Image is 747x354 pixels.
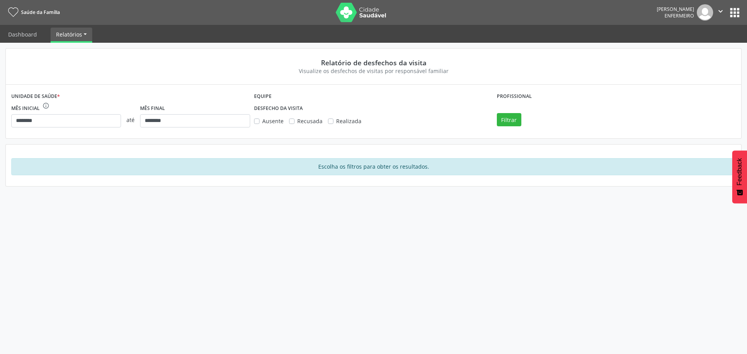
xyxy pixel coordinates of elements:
span: Saúde da Família [21,9,60,16]
label: Profissional [497,90,532,102]
i: info_outline [42,102,49,109]
label: Mês final [140,102,165,114]
a: Relatórios [51,28,92,41]
a: Dashboard [3,28,42,41]
i:  [716,7,725,16]
label: Mês inicial [11,102,40,114]
button: Filtrar [497,113,521,126]
label: Unidade de saúde [11,90,60,102]
span: Feedback [736,158,743,185]
span: Relatórios [56,31,82,38]
div: [PERSON_NAME] [657,6,694,12]
span: Enfermeiro [665,12,694,19]
div: Visualize os desfechos de visitas por responsável familiar [17,67,730,75]
span: Recusada [297,117,323,125]
img: img [697,4,713,21]
div: Escolha os filtros para obter os resultados. [11,158,736,175]
a: Saúde da Família [5,6,60,19]
label: DESFECHO DA VISITA [254,102,303,114]
div: Relatório de desfechos da visita [17,58,730,67]
label: Equipe [254,90,272,102]
span: até [121,110,140,129]
span: Ausente [262,117,284,125]
div: O intervalo deve ser de no máximo 6 meses [42,102,49,114]
button: apps [728,6,742,19]
span: Realizada [336,117,361,125]
button:  [713,4,728,21]
button: Feedback - Mostrar pesquisa [732,150,747,203]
